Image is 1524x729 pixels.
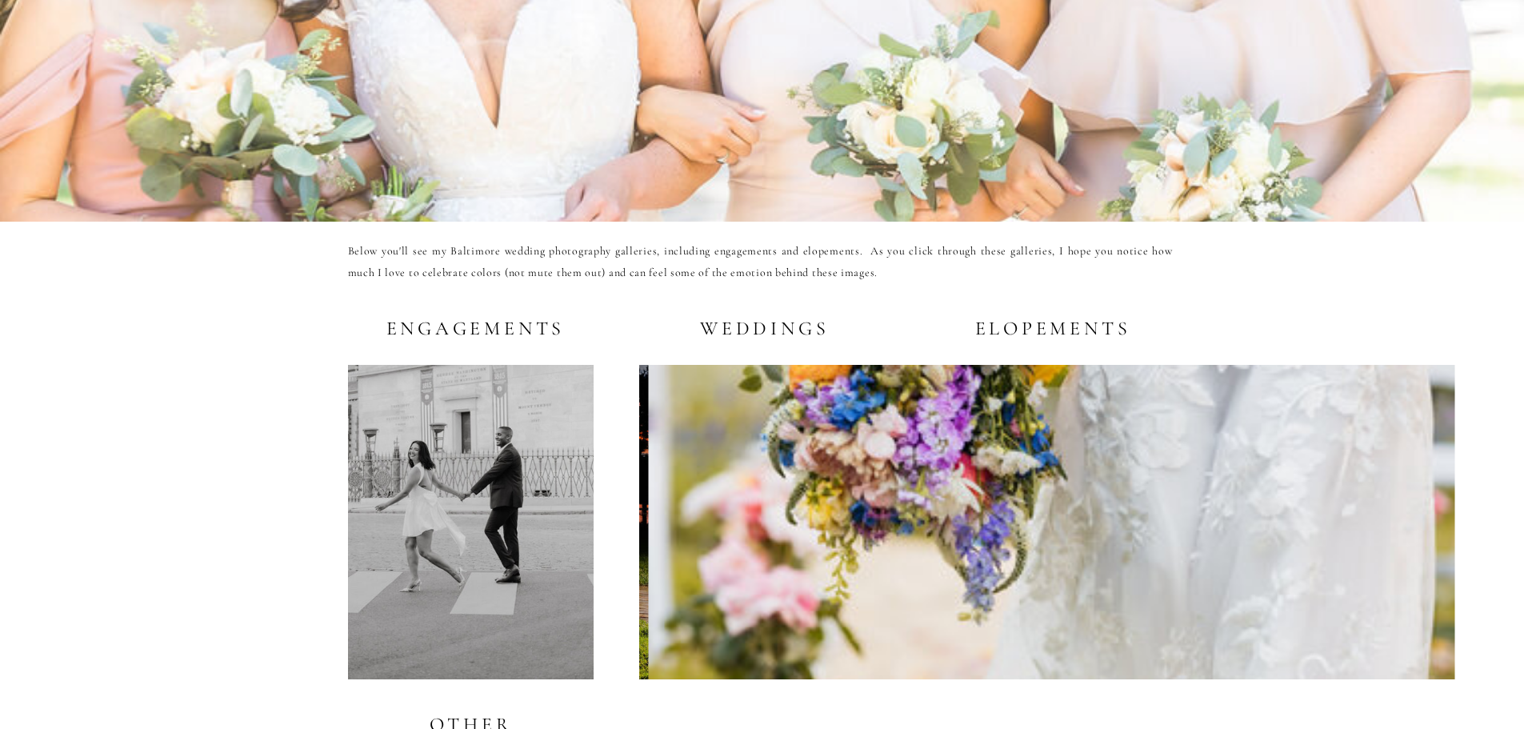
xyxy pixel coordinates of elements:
[348,241,1173,291] p: Below you'll see my Baltimore wedding photography galleries, including engagements and elopements...
[693,318,830,338] a: Weddings
[972,318,1131,338] h2: elopements
[386,318,555,338] a: engagements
